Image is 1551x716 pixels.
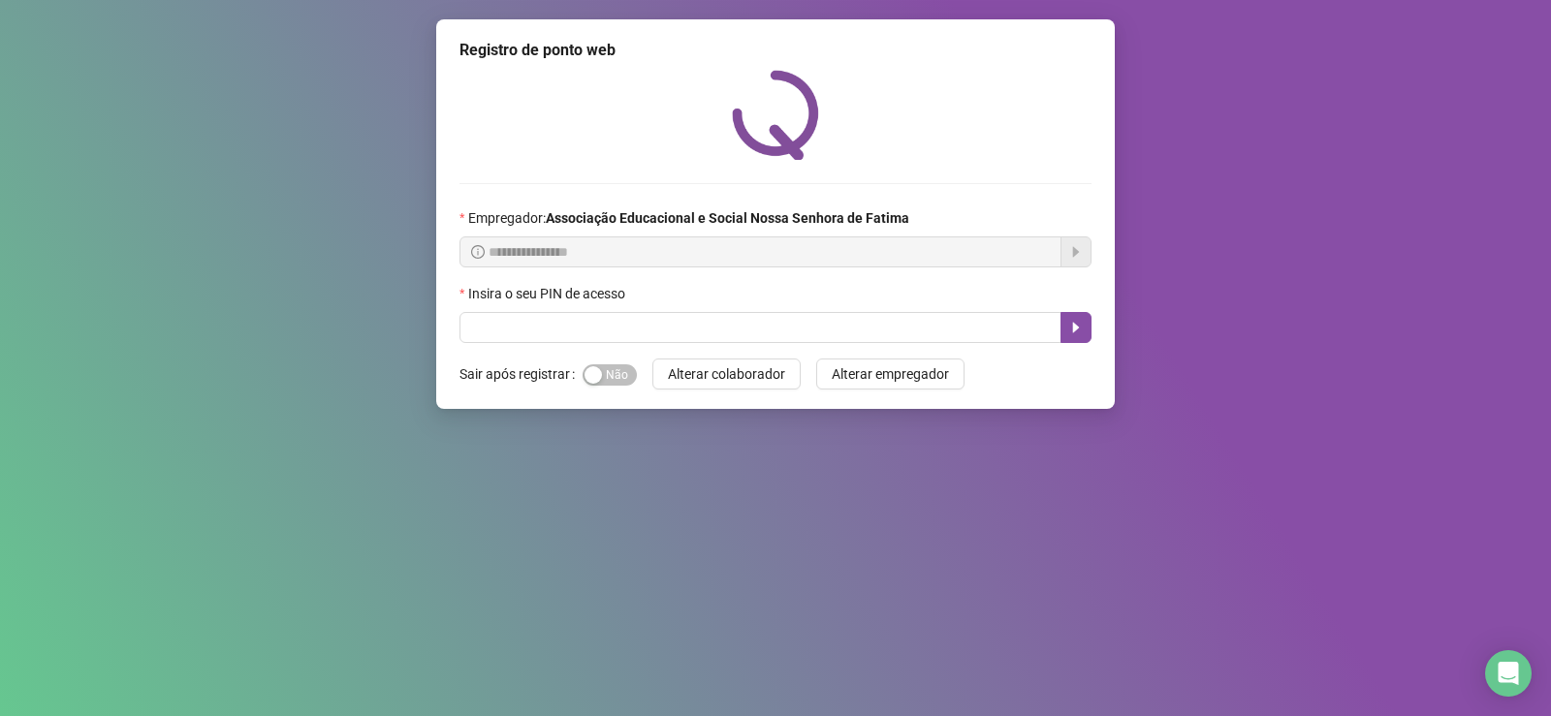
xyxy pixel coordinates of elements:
[459,358,583,389] label: Sair após registrar
[732,70,819,160] img: QRPoint
[1485,650,1532,697] div: Open Intercom Messenger
[546,210,909,226] strong: Associação Educacional e Social Nossa Senhora de Fatima
[468,207,909,229] span: Empregador :
[459,283,638,304] label: Insira o seu PIN de acesso
[1068,320,1084,335] span: caret-right
[816,358,965,389] button: Alterar empregador
[471,245,485,259] span: info-circle
[652,358,801,389] button: Alterar colaborador
[459,39,1092,62] div: Registro de ponto web
[832,363,949,385] span: Alterar empregador
[668,363,785,385] span: Alterar colaborador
